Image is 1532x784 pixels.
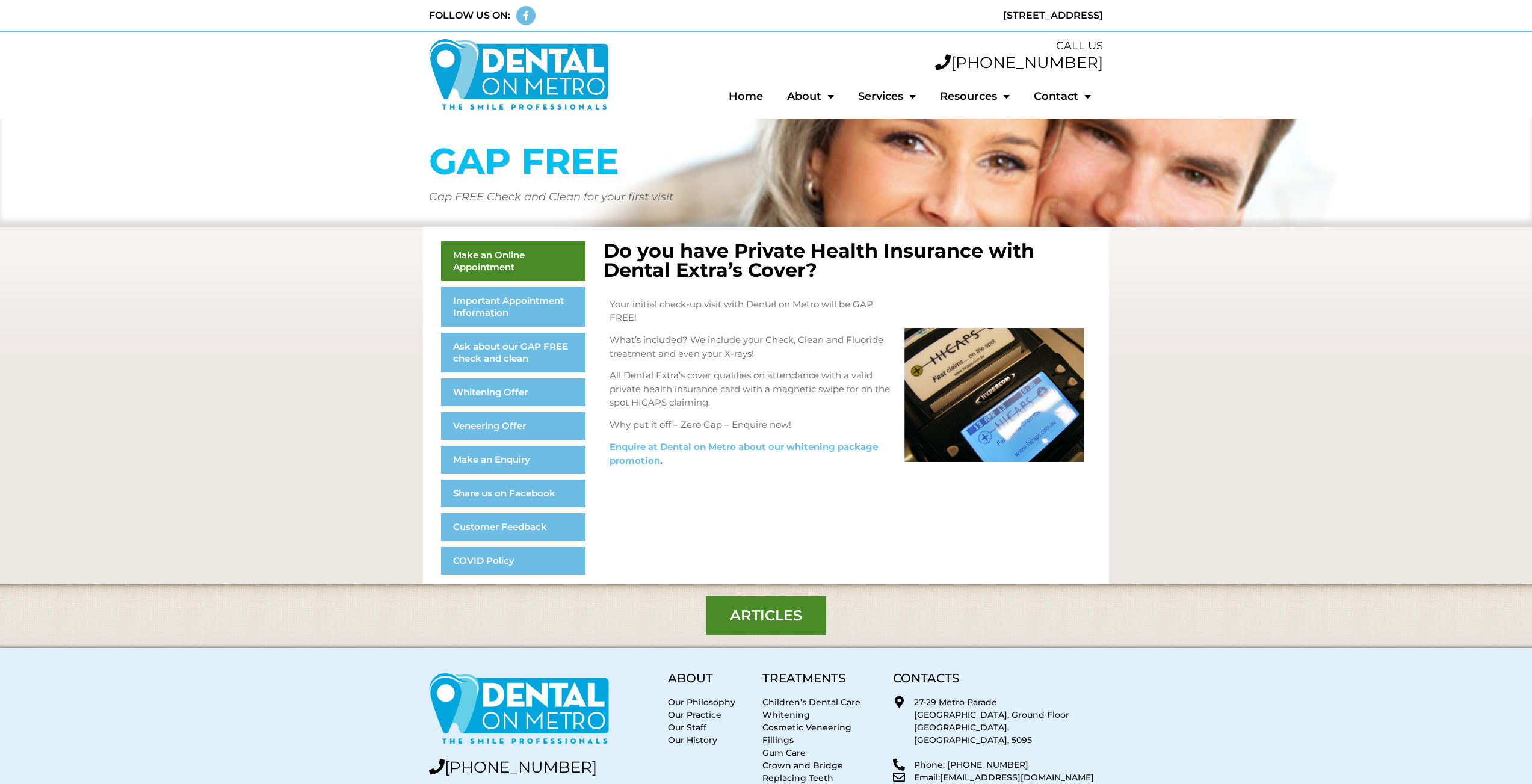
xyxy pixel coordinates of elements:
a: Gum Care [762,747,806,758]
a: Whitening Offer [441,378,585,406]
h2: Do you have Private Health Insurance with Dental Extra’s Cover? [604,241,1091,280]
p: 27-29 Metro Parade [GEOGRAPHIC_DATA], Ground Floor [GEOGRAPHIC_DATA], [GEOGRAPHIC_DATA], 5095 [914,696,1102,747]
p: All Dental Extra’s cover qualifies on attendance with a valid private health insurance card with ... [610,369,892,410]
a: Fillings [762,735,794,745]
h5: CONTACTS [893,672,1102,684]
a: Enquire at Dental on Metro about our whitening package promotion [610,441,878,466]
a: Replacing Teeth [762,773,833,783]
p: What’s included? We include your Check, Clean and Fluoride treatment and even your X-rays! [610,333,892,360]
a: [PHONE_NUMBER] [935,53,1103,72]
a: Resources [928,82,1022,110]
img: Dental on Metro [429,672,610,747]
a: Our Practice [668,709,721,720]
a: COVID Policy [441,547,585,575]
a: Cosmetic Veneering [762,722,851,733]
a: Veneering Offer [441,412,585,440]
a: Home [717,82,775,110]
a: Our Philosophy [668,697,735,708]
a: Customer Feedback [441,513,585,541]
a: Crown and Bridge [762,760,843,771]
p: Your initial check-up visit with Dental on Metro will be GAP FREE! [610,298,892,325]
nav: Menu [621,82,1103,110]
a: Services [846,82,928,110]
span: . [610,441,878,466]
a: Ask about our GAP FREE check and clean [441,333,585,372]
h5: ABOUT [668,672,750,684]
a: Contact [1022,82,1103,110]
a: Important Appointment Information [441,287,585,327]
h1: GAP FREE [429,143,1103,179]
a: Children’s Dental Care [762,697,860,708]
div: [STREET_ADDRESS] [772,8,1103,23]
a: Make an Online Appointment [441,241,585,281]
a: [PHONE_NUMBER] [429,758,597,777]
h5: TREATMENTS [762,672,882,684]
p: Phone: [PHONE_NUMBER] [914,759,1102,771]
a: Whitening [762,709,810,720]
h5: Gap FREE Check and Clean for your first visit [429,191,1103,202]
span: Articles [730,608,802,623]
div: CALL US [621,38,1103,54]
p: Why put it off – Zero Gap – Enquire now! [610,418,892,432]
a: About [775,82,846,110]
a: Make an Enquiry [441,446,585,474]
nav: Menu [441,241,585,575]
a: Articles [706,596,826,635]
a: Share us on Facebook [441,480,585,507]
a: Our History [668,735,717,745]
a: Our Staff [668,722,706,733]
div: FOLLOW US ON: [429,8,510,23]
p: Email: [EMAIL_ADDRESS][DOMAIN_NAME] [914,771,1102,784]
